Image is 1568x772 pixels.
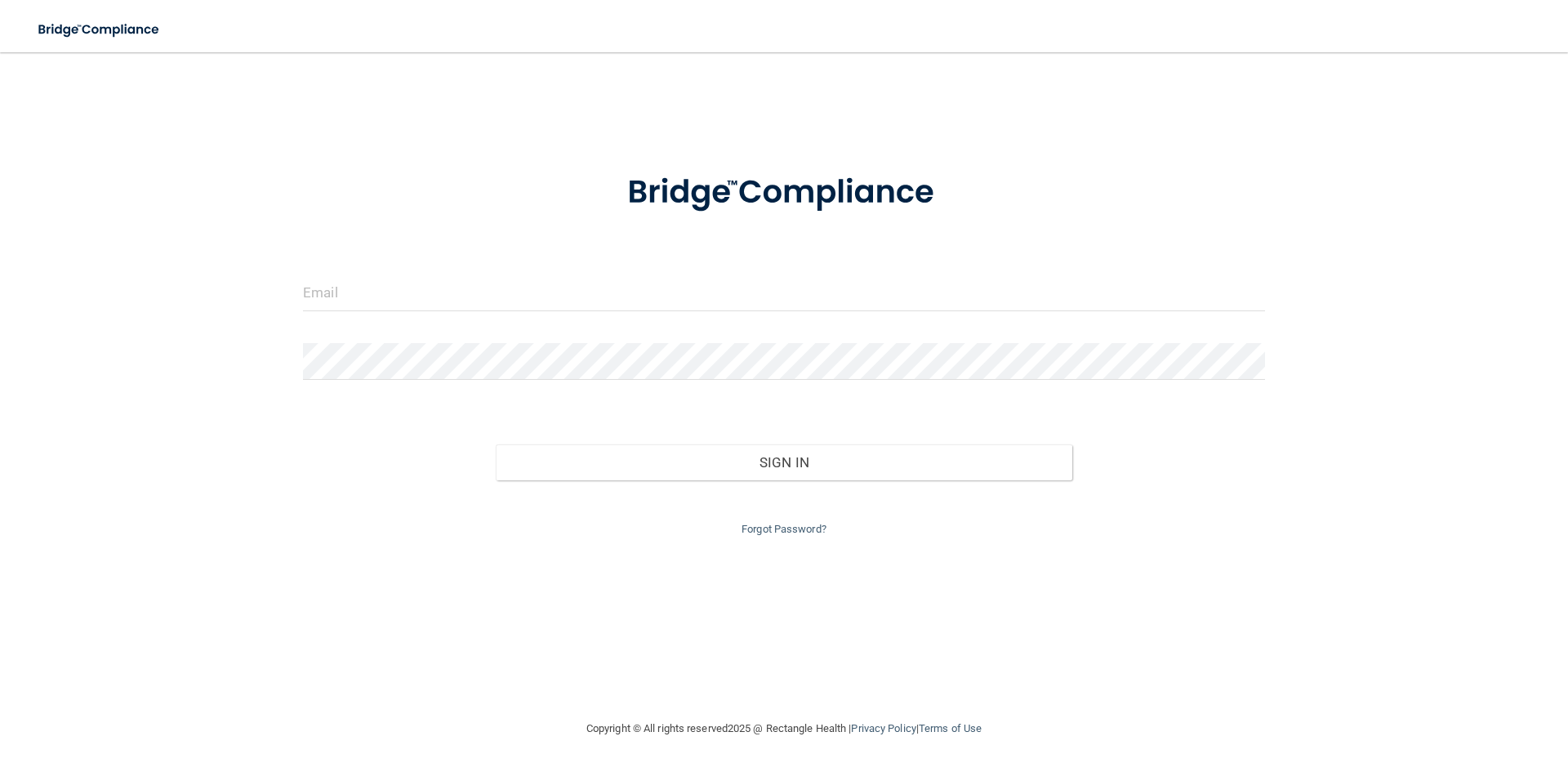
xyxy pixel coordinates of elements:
[24,13,175,47] img: bridge_compliance_login_screen.278c3ca4.svg
[496,444,1073,480] button: Sign In
[742,523,826,535] a: Forgot Password?
[486,703,1082,755] div: Copyright © All rights reserved 2025 @ Rectangle Health | |
[303,274,1265,311] input: Email
[919,722,982,734] a: Terms of Use
[594,150,974,235] img: bridge_compliance_login_screen.278c3ca4.svg
[851,722,915,734] a: Privacy Policy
